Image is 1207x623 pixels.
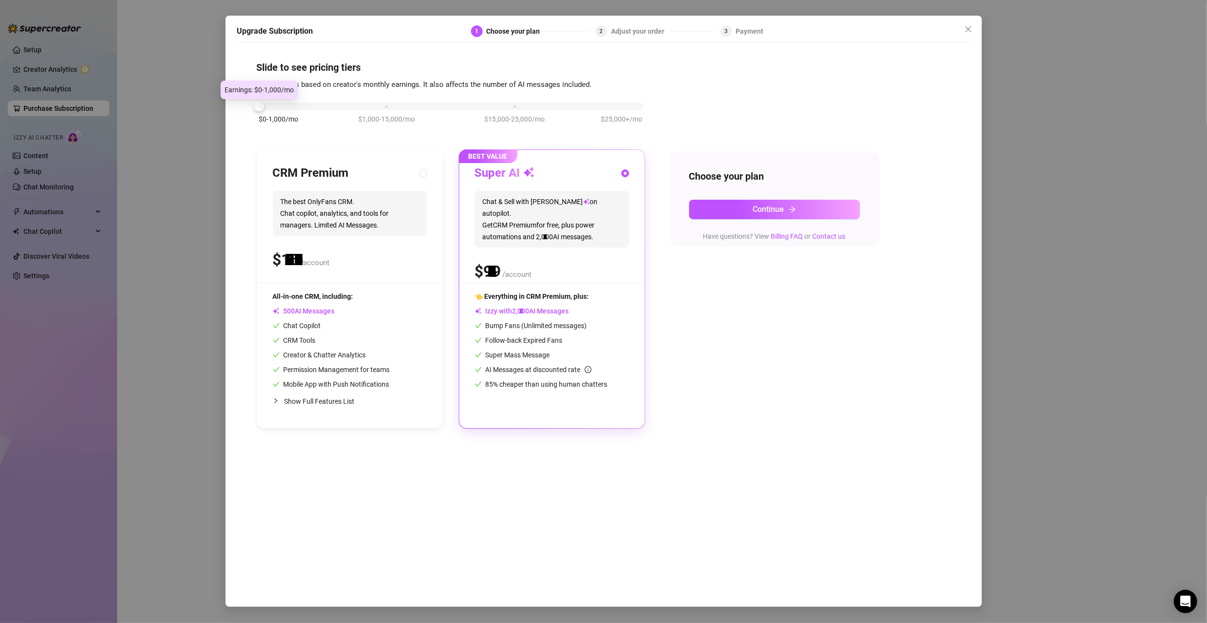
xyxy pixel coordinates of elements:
div: Show Full Features List [273,390,427,413]
span: Continue [753,205,784,214]
span: $ [475,262,501,281]
span: check [475,322,482,329]
span: $0-1,000/mo [259,114,299,125]
span: arrow-right [788,206,796,213]
span: check [273,322,280,329]
span: close [964,25,972,33]
a: Contact us [813,232,846,240]
h5: Upgrade Subscription [237,25,313,37]
span: 2 [600,28,603,35]
span: 1 [475,28,478,35]
span: collapsed [273,398,279,404]
span: check [273,366,280,373]
span: AI Messages [273,307,335,315]
span: /account [301,258,330,267]
span: Super Mass Message [475,351,550,359]
button: Continuearrow-right [689,200,860,219]
span: Have questions? View or [703,232,846,240]
span: Mobile App with Push Notifications [273,380,389,388]
div: Payment [736,25,764,37]
div: Earnings: $0-1,000/mo [221,81,298,99]
span: Follow-back Expired Fans [475,336,563,344]
span: CRM Tools [273,336,316,344]
div: Choose your plan [487,25,546,37]
span: Permission Management for teams [273,366,390,374]
h3: CRM Premium [273,166,349,181]
span: AI Messages at discounted rate [486,366,592,374]
h3: Super AI [475,166,535,181]
span: $25,000+/mo [601,114,643,125]
span: check [273,381,280,388]
span: check [273,337,280,344]
button: Close [961,21,976,37]
span: Show Full Features List [285,397,355,405]
span: /account [503,270,532,279]
span: 3 [724,28,728,35]
div: Adjust your order [611,25,670,37]
div: Open Intercom Messenger [1174,590,1197,613]
span: check [273,352,280,358]
span: Creator & Chatter Analytics [273,351,366,359]
span: check [475,366,482,373]
span: Chat Copilot [273,322,321,330]
span: check [475,381,482,388]
span: The best OnlyFans CRM. Chat copilot, analytics, and tools for managers. Limited AI Messages. [273,191,427,236]
h4: Choose your plan [689,169,860,183]
span: $1,000-15,000/mo [358,114,415,125]
span: Izzy with AI Messages [475,307,569,315]
span: Close [961,25,976,33]
a: Billing FAQ [771,232,803,240]
span: 👈 Everything in CRM Premium, plus: [475,292,589,300]
span: check [475,352,482,358]
span: BEST VALUE [459,149,517,163]
span: Chat & Sell with [PERSON_NAME] on autopilot. Get CRM Premium for free, plus power automations and... [475,191,629,248]
span: check [475,337,482,344]
span: $ [273,250,299,269]
span: info-circle [585,366,592,373]
h4: Slide to see pricing tiers [257,61,951,74]
span: $15,000-25,000/mo [485,114,545,125]
span: All-in-one CRM, including: [273,292,353,300]
span: Our pricing is based on creator's monthly earnings. It also affects the number of AI messages inc... [257,80,592,89]
span: 85% cheaper than using human chatters [475,380,608,388]
span: Bump Fans (Unlimited messages) [475,322,587,330]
